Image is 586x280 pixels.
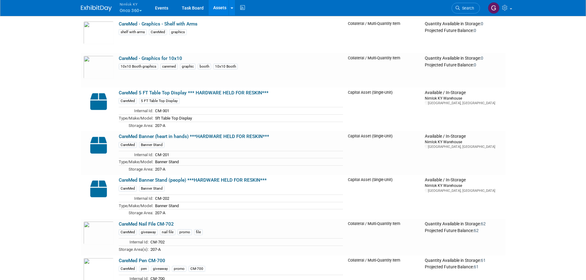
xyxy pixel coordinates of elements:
div: promo [177,229,192,235]
div: [GEOGRAPHIC_DATA], [GEOGRAPHIC_DATA] [425,144,503,149]
img: Gwendalyn Bauer [488,2,500,14]
div: Projected Future Balance: [425,263,503,270]
div: 5 FT Table Top Display [139,98,180,104]
div: giveaway [151,266,170,272]
a: Search [452,3,480,14]
td: 207-A [153,165,343,172]
a: CareMed - Graphics for 10x10 [119,56,182,61]
td: 207-A [153,122,343,129]
div: graphic [180,64,196,69]
div: Quantity Available in Storage: [425,56,503,61]
td: Type/Make/Model: [119,114,153,122]
div: [GEOGRAPHIC_DATA], [GEOGRAPHIC_DATA] [425,188,503,193]
span: Search [460,6,474,10]
div: Projected Future Balance: [425,27,503,34]
td: Type/Make/Model: [119,202,153,209]
div: Projected Future Balance: [425,227,503,234]
img: Capital-Asset-Icon-2.png [83,90,114,113]
td: CM-202 [153,195,343,202]
div: Nimlok KY Warehouse [425,139,503,144]
span: Storage Area: [129,167,153,172]
div: Available / In-Storage [425,177,503,183]
div: CareMed [119,229,137,235]
div: giveaway [139,229,158,235]
div: Available / In-Storage [425,90,503,96]
div: promo [172,266,186,272]
span: 0 [481,56,483,61]
td: Internal Id: [119,195,153,202]
td: CM-301 [153,107,343,115]
td: CM-201 [153,151,343,158]
div: booth [198,64,211,69]
div: Quantity Available in Storage: [425,21,503,27]
div: CareMed [149,29,167,35]
span: 0 [474,28,476,33]
span: 61 [481,258,486,263]
div: graphics [169,29,187,35]
a: CareMed 5 FT Table Top Display *** HARDWARE HELD FOR RESKIN*** [119,90,269,96]
div: pen [139,266,149,272]
div: Nimlok KY Warehouse [425,96,503,101]
div: shelf with arms [119,29,147,35]
span: Nimlok KY [120,1,142,7]
div: 10x10 Booth [213,64,238,69]
td: 207-A [149,246,343,253]
div: caremed [160,64,178,69]
span: Storage Area(s): [119,247,149,252]
td: 207-A [153,209,343,216]
span: 62 [474,228,479,233]
div: Banner Stand [139,142,165,148]
td: 5ft Table Top Display [153,114,343,122]
a: CareMed Banner (heart in hands) ***HARDWARE HELD FOR RESKIN*** [119,134,269,139]
div: file [194,229,203,235]
td: Capital Asset (Single-Unit) [345,175,423,219]
div: Quantity Available in Storage: [425,258,503,263]
td: Internal Id: [119,107,153,115]
td: Collateral / Multi-Quantity Item [345,19,423,53]
div: Banner Stand [139,186,165,191]
img: ExhibitDay [81,5,112,11]
a: CareMed Banner Stand (people) ***HARDWARE HELD FOR RESKIN*** [119,177,267,183]
div: CareMed [119,142,137,148]
td: Internal Id: [119,239,149,246]
img: Capital-Asset-Icon-2.png [83,134,114,157]
a: CareMed Pen CM-700 [119,258,165,263]
img: Capital-Asset-Icon-2.png [83,177,114,200]
span: 61 [474,264,479,269]
div: CareMed [119,266,137,272]
div: CM-700 [189,266,205,272]
td: Collateral / Multi-Quantity Item [345,219,423,255]
span: 0 [474,62,476,67]
span: 62 [481,221,486,226]
td: Collateral / Multi-Quantity Item [345,53,423,88]
span: 0 [481,21,483,26]
td: Banner Stand [153,202,343,209]
td: Capital Asset (Single-Unit) [345,131,423,175]
div: CareMed [119,98,137,104]
div: Quantity Available in Storage: [425,221,503,227]
a: CareMed - Graphics - Shelf with Arms [119,21,197,27]
div: [GEOGRAPHIC_DATA], [GEOGRAPHIC_DATA] [425,101,503,105]
div: Available / In-Storage [425,134,503,139]
td: Capital Asset (Single-Unit) [345,88,423,131]
td: Banner Stand [153,158,343,166]
div: 10x10 Booth graphics [119,64,158,69]
td: CM-702 [149,239,343,246]
td: Internal Id: [119,151,153,158]
div: CareMed [119,186,137,191]
span: Storage Area: [129,211,153,215]
div: nail file [160,229,175,235]
a: CareMed Nail File CM-702 [119,221,174,227]
span: Storage Area: [129,123,153,128]
div: Nimlok KY Warehouse [425,183,503,188]
td: Type/Make/Model: [119,158,153,166]
div: Projected Future Balance: [425,61,503,68]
